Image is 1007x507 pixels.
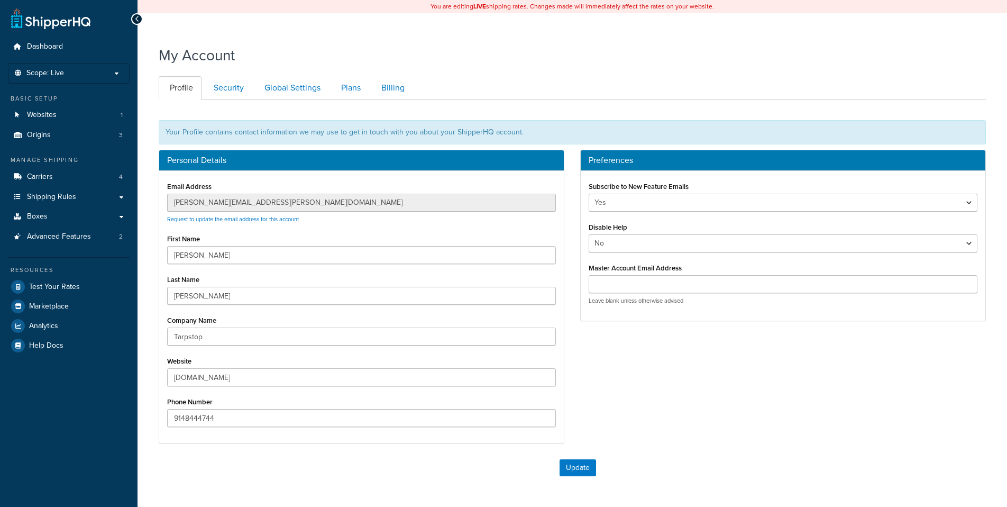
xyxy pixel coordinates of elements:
span: Analytics [29,322,58,331]
a: Help Docs [8,336,130,355]
span: Origins [27,131,51,140]
span: Scope: Live [26,69,64,78]
a: Analytics [8,316,130,336]
label: Subscribe to New Feature Emails [589,183,689,191]
span: Shipping Rules [27,193,76,202]
span: 3 [119,131,123,140]
a: Billing [370,76,413,100]
a: Global Settings [253,76,329,100]
span: Boxes [27,212,48,221]
span: Test Your Rates [29,283,80,292]
label: Disable Help [589,223,627,231]
span: Websites [27,111,57,120]
a: Request to update the email address for this account [167,215,299,223]
label: Last Name [167,276,199,284]
label: First Name [167,235,200,243]
li: Origins [8,125,130,145]
p: Leave blank unless otherwise advised [589,297,977,305]
label: Company Name [167,316,216,324]
span: Marketplace [29,302,69,311]
button: Update [560,459,596,476]
div: Manage Shipping [8,156,130,165]
a: Shipping Rules [8,187,130,207]
span: 4 [119,173,123,182]
div: Your Profile contains contact information we may use to get in touch with you about your ShipperH... [159,120,986,144]
h3: Preferences [589,156,977,165]
a: Dashboard [8,37,130,57]
a: Origins 3 [8,125,130,145]
span: Help Docs [29,341,63,350]
a: Plans [330,76,369,100]
li: Advanced Features [8,227,130,247]
a: Marketplace [8,297,130,316]
h1: My Account [159,45,235,66]
a: Profile [159,76,202,100]
b: LIVE [473,2,486,11]
a: Test Your Rates [8,277,130,296]
label: Master Account Email Address [589,264,682,272]
label: Email Address [167,183,212,191]
a: Carriers 4 [8,167,130,187]
span: Advanced Features [27,232,91,241]
span: Dashboard [27,42,63,51]
a: Security [203,76,252,100]
li: Carriers [8,167,130,187]
span: 2 [119,232,123,241]
li: Websites [8,105,130,125]
h3: Personal Details [167,156,556,165]
a: Boxes [8,207,130,227]
span: Carriers [27,173,53,182]
label: Phone Number [167,398,213,406]
a: ShipperHQ Home [11,8,90,29]
a: Websites 1 [8,105,130,125]
div: Basic Setup [8,94,130,103]
label: Website [167,357,191,365]
a: Advanced Features 2 [8,227,130,247]
div: Resources [8,266,130,275]
span: 1 [121,111,123,120]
